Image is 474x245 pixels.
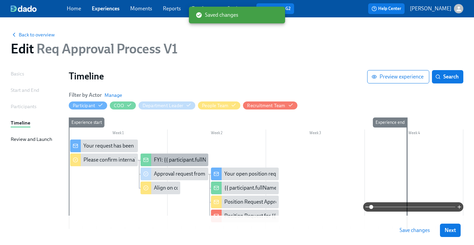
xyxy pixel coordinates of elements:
[154,184,276,192] div: Align on compensation for {{ participant.prRoleTitle }}
[154,170,264,178] div: Approval request from {{ participant.fullName }}
[266,130,365,138] div: Week 3
[141,154,208,166] div: FYI: {{ participant.fullName }} requested the opening of position {{ participant.prRoleTitle }}
[69,130,168,138] div: Week 1
[368,3,405,14] button: Help Center
[69,101,107,109] button: Participant
[69,70,367,82] h1: Timeline
[440,224,461,237] button: Next
[11,86,39,94] div: Start and End
[130,5,152,12] a: Moments
[114,102,124,109] div: Hide COO
[69,91,102,99] h6: Filter by Actor
[445,227,456,234] span: Next
[373,117,407,128] div: Experience end
[196,11,238,19] span: Saved changes
[395,224,435,237] button: Save changes
[432,70,463,83] button: Search
[154,156,361,164] div: FYI: {{ participant.fullName }} requested the opening of position {{ participant.prRoleTitle }}
[224,198,356,206] div: Position Request Approved for {{ participant.prRoleTitle }}
[202,102,228,109] div: Hide People Team
[211,182,279,194] div: {{ participant.fullName }}'s request was approved
[211,196,279,208] div: Position Request Approved for {{ participant.prRoleTitle }}
[211,168,279,180] div: Your open position request for {{ participant.prRoleTitle }}
[400,227,430,234] span: Save changes
[83,156,175,164] div: Please confirm internal comp alignment
[11,41,178,57] h1: Edit
[198,101,240,109] button: People Team
[104,92,122,98] button: Manage
[256,3,294,14] button: Review us on G2
[243,101,297,109] button: Recruitment Team
[11,70,24,77] div: Basics
[372,5,401,12] span: Help Center
[11,103,36,110] div: Participants
[224,170,355,178] div: Your open position request for {{ participant.prRoleTitle }}
[11,119,30,127] div: Timeline
[373,73,424,80] span: Preview experience
[143,102,183,109] div: Hide Department Leader
[410,4,463,13] button: [PERSON_NAME]
[83,142,186,150] div: Your request has been successfully submitted
[224,212,333,220] div: Position Request for {{ participant.prRoleTitle }}
[11,31,55,38] button: Back to overview
[141,182,180,194] div: Align on compensation for {{ participant.prRoleTitle }}
[437,73,459,80] span: Search
[11,5,37,12] img: dado
[11,5,67,12] a: dado
[73,102,95,109] div: Hide Participant
[365,130,464,138] div: Week 4
[224,184,336,192] div: {{ participant.fullName }}'s request was approved
[410,5,451,12] p: [PERSON_NAME]
[11,136,52,143] div: Review and Launch
[247,102,285,109] div: Hide Recruitment Team
[163,5,181,12] a: Reports
[367,70,429,83] button: Preview experience
[139,101,195,109] button: Department Leader
[70,140,138,152] div: Your request has been successfully submitted
[69,117,104,128] div: Experience start
[141,168,208,180] div: Approval request from {{ participant.fullName }}
[92,5,120,12] a: Experiences
[34,41,177,57] span: Req Approval Process V1
[110,101,136,109] button: COO
[67,5,81,12] a: Home
[168,130,266,138] div: Week 2
[70,154,138,166] div: Please confirm internal comp alignment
